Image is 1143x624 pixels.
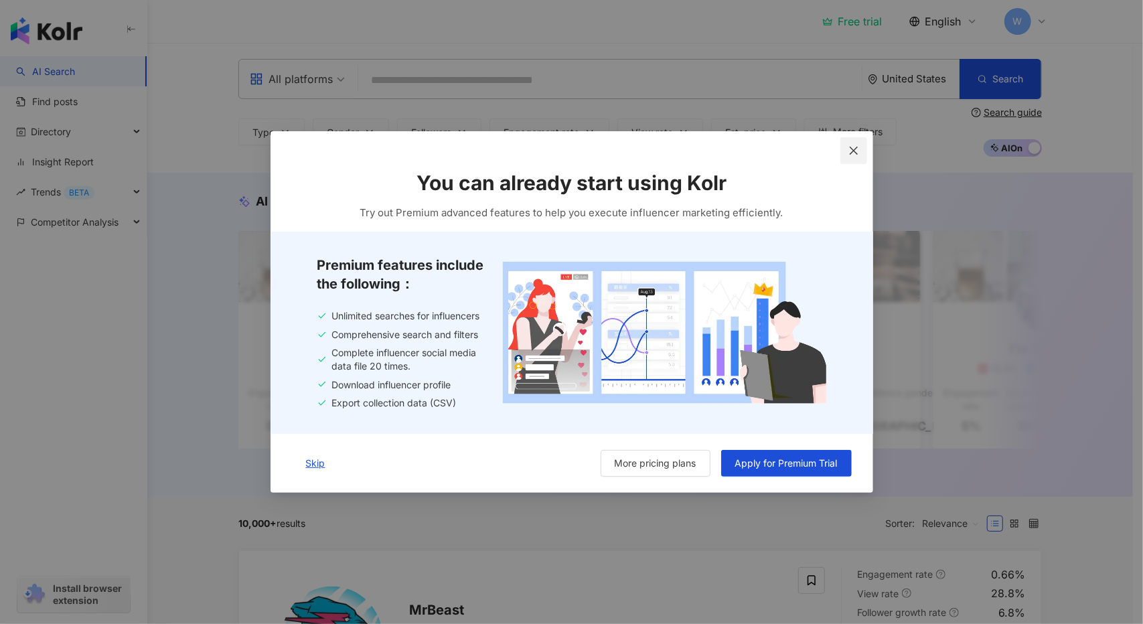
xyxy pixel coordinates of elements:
div: Complete influencer social media data file 20 times. [317,346,487,372]
button: Close [840,137,867,164]
div: Comprehensive search and filters [317,328,487,341]
span: You can already start using Kolr [416,169,727,197]
button: More pricing plans [601,450,710,477]
div: Export collection data (CSV) [317,396,487,410]
button: Skip [292,450,339,477]
span: Apply for Premium Trial [735,458,838,469]
div: Unlimited searches for influencers [317,309,487,323]
div: Download influencer profile [317,378,487,392]
span: Premium features include the following： [317,256,487,293]
span: Skip [306,458,325,469]
button: Apply for Premium Trial [721,450,852,477]
span: Try out Premium advanced features to help you execute influencer marketing efficiently. [360,205,783,221]
span: close [848,145,859,156]
img: free trial onboarding [503,262,826,404]
span: More pricing plans [615,458,696,469]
